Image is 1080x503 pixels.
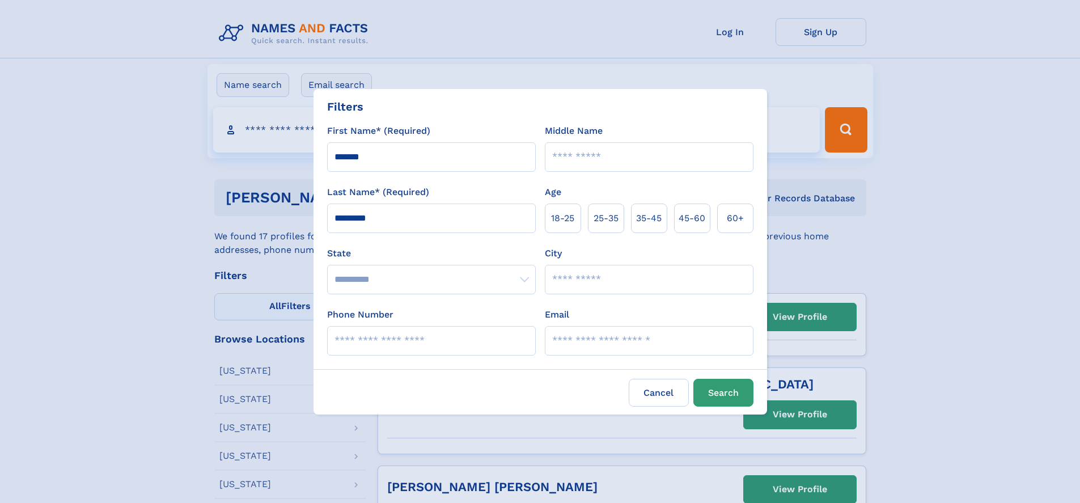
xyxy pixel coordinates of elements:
[545,185,561,199] label: Age
[327,124,430,138] label: First Name* (Required)
[693,379,753,407] button: Search
[629,379,689,407] label: Cancel
[727,212,744,225] span: 60+
[551,212,574,225] span: 18‑25
[327,308,393,322] label: Phone Number
[545,247,562,260] label: City
[327,98,363,115] div: Filters
[679,212,705,225] span: 45‑60
[545,308,569,322] label: Email
[327,247,536,260] label: State
[327,185,429,199] label: Last Name* (Required)
[545,124,603,138] label: Middle Name
[636,212,662,225] span: 35‑45
[594,212,619,225] span: 25‑35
